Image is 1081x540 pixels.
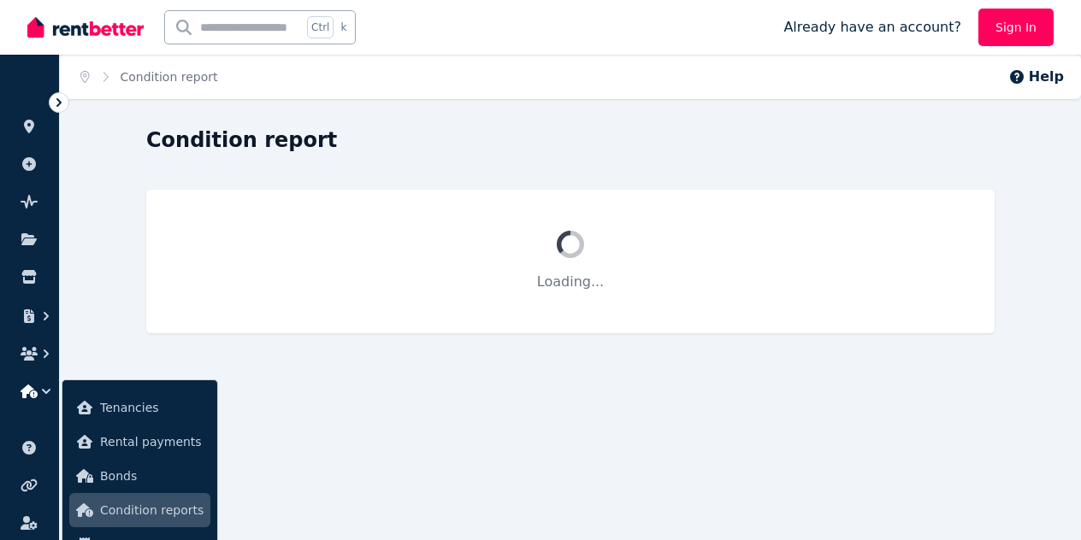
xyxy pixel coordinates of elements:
[121,68,218,85] span: Condition report
[307,16,334,38] span: Ctrl
[100,500,204,520] span: Condition reports
[187,272,954,292] p: Loading...
[69,493,210,527] a: Condition reports
[69,459,210,493] a: Bonds
[100,397,204,418] span: Tenancies
[69,390,210,425] a: Tenancies
[27,15,144,40] img: RentBetter
[783,17,961,38] span: Already have an account?
[146,126,337,154] h1: Condition report
[978,9,1054,46] a: Sign In
[100,466,204,486] span: Bonds
[60,55,239,99] nav: Breadcrumb
[69,425,210,459] a: Rental payments
[340,21,346,34] span: k
[100,431,204,452] span: Rental payments
[1008,67,1064,87] button: Help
